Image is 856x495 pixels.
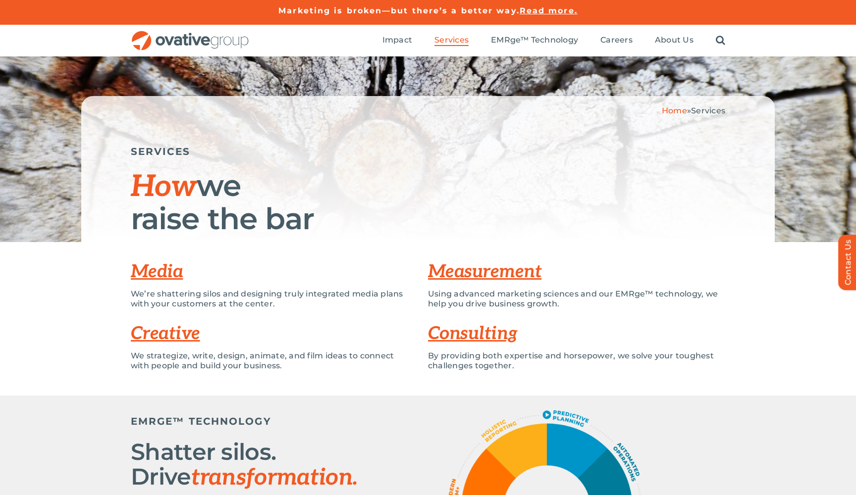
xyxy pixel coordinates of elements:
a: Media [131,261,183,283]
a: Creative [131,323,200,345]
span: Careers [600,35,633,45]
span: » [662,106,725,115]
h5: SERVICES [131,146,725,157]
p: We strategize, write, design, animate, and film ideas to connect with people and build your busin... [131,351,413,371]
a: Consulting [428,323,518,345]
a: Services [434,35,469,46]
a: Home [662,106,687,115]
a: Careers [600,35,633,46]
span: Impact [382,35,412,45]
h5: EMRGE™ TECHNOLOGY [131,415,369,427]
nav: Menu [382,25,725,56]
span: Services [434,35,469,45]
span: About Us [655,35,694,45]
a: OG_Full_horizontal_RGB [131,30,250,39]
a: Impact [382,35,412,46]
a: EMRge™ Technology [491,35,578,46]
a: Marketing is broken—but there’s a better way. [278,6,520,15]
a: Read more. [520,6,578,15]
span: How [131,169,197,205]
p: We’re shattering silos and designing truly integrated media plans with your customers at the center. [131,289,413,309]
p: By providing both expertise and horsepower, we solve your toughest challenges together. [428,351,725,371]
a: Search [716,35,725,46]
p: Using advanced marketing sciences and our EMRge™ technology, we help you drive business growth. [428,289,725,309]
span: transformation. [191,464,358,492]
h1: we raise the bar [131,170,725,235]
a: About Us [655,35,694,46]
a: Measurement [428,261,541,283]
span: Services [691,106,725,115]
span: EMRge™ Technology [491,35,578,45]
h2: Shatter silos. Drive [131,440,369,490]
